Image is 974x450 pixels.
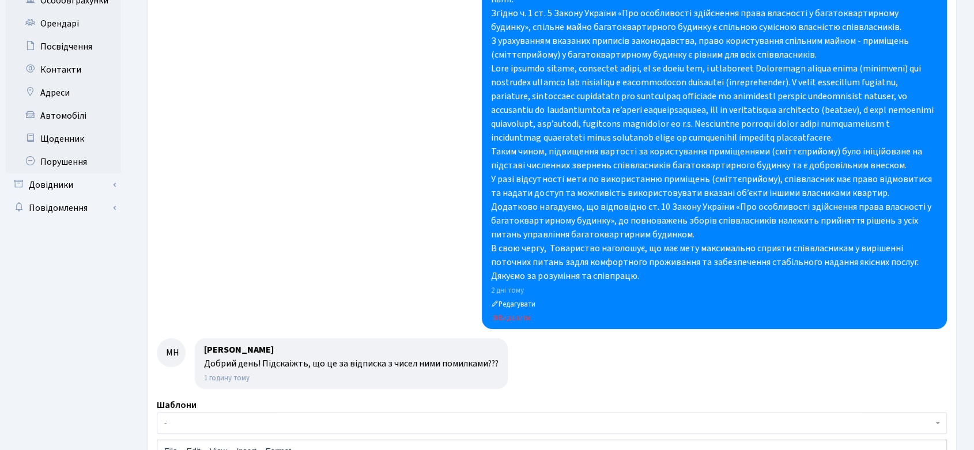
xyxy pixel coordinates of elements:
[491,299,535,309] small: Редагувати
[6,81,121,104] a: Адреси
[6,150,121,173] a: Порушення
[491,311,530,324] a: Видалити
[157,338,186,367] div: МН
[6,196,121,220] a: Повідомлення
[204,357,499,370] div: Добрий день! Підскаіжть, що це за відписка з чисел ними помилками???
[157,398,197,412] label: Шаблони
[6,12,121,35] a: Орендарі
[491,313,530,323] small: Видалити
[164,417,933,429] span: -
[6,173,121,196] a: Довідники
[6,35,121,58] a: Посвідчення
[204,373,250,383] small: 1 годину тому
[6,127,121,150] a: Щоденник
[6,104,121,127] a: Автомобілі
[491,297,535,310] a: Редагувати
[9,9,780,22] body: Rich Text Area. Press ALT-0 for help.
[6,58,121,81] a: Контакти
[204,343,499,357] div: [PERSON_NAME]
[157,412,947,434] span: -
[491,285,524,296] small: 2 дні тому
